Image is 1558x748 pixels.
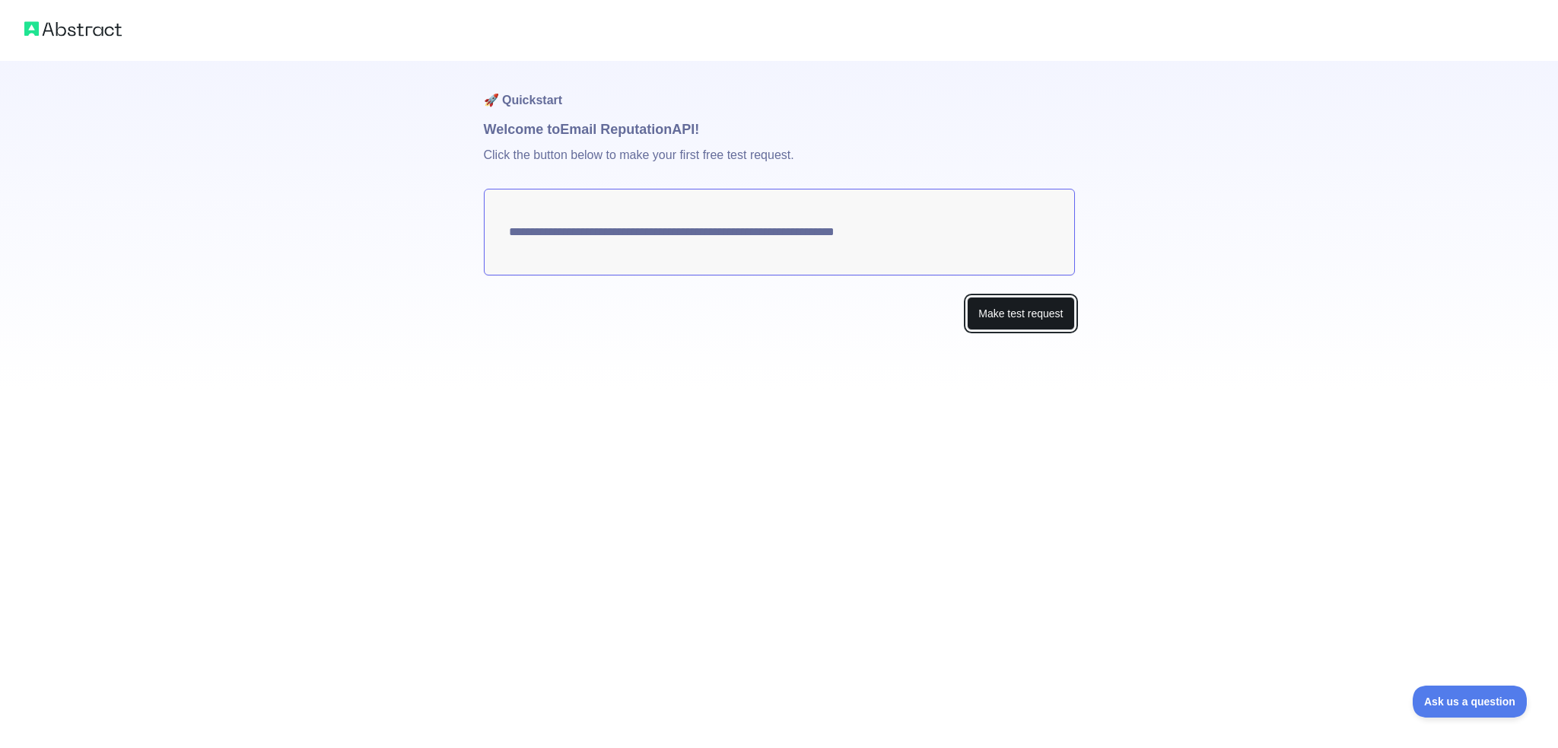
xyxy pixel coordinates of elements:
img: Abstract logo [24,18,122,40]
iframe: Toggle Customer Support [1413,686,1528,718]
p: Click the button below to make your first free test request. [484,140,1075,189]
h1: 🚀 Quickstart [484,61,1075,119]
button: Make test request [967,297,1074,331]
h1: Welcome to Email Reputation API! [484,119,1075,140]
